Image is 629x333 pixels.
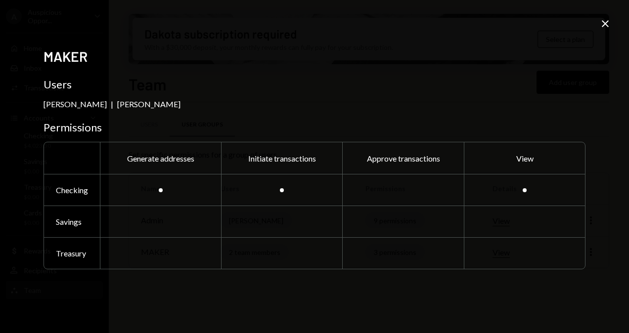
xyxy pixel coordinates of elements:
[44,121,586,134] h3: Permissions
[100,142,221,174] div: Generate addresses
[117,99,180,109] div: [PERSON_NAME]
[111,99,113,109] div: |
[44,174,100,206] div: Checking
[342,142,463,174] div: Approve transactions
[44,47,586,66] h2: MAKER
[221,142,342,174] div: Initiate transactions
[44,237,100,269] div: Treasury
[44,206,100,237] div: Savings
[464,142,585,174] div: View
[44,99,107,109] div: [PERSON_NAME]
[44,78,586,91] h3: Users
